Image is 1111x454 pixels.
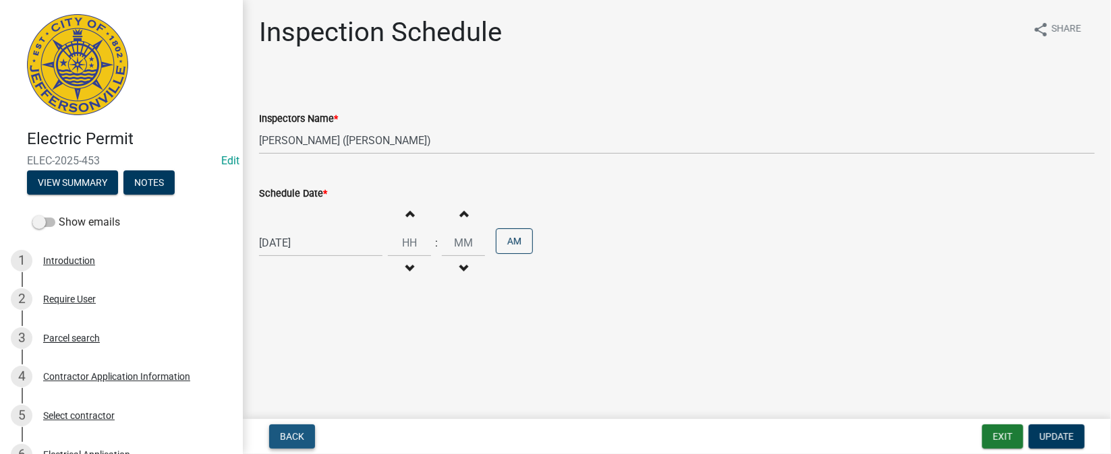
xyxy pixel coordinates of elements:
div: 5 [11,405,32,426]
input: mm/dd/yyyy [259,229,382,257]
div: 2 [11,288,32,310]
button: Back [269,424,315,449]
label: Inspectors Name [259,115,338,124]
input: Minutes [442,229,485,257]
div: Contractor Application Information [43,372,190,381]
label: Schedule Date [259,189,327,199]
button: Update [1029,424,1085,449]
button: Exit [982,424,1023,449]
wm-modal-confirm: Edit Application Number [221,154,239,167]
button: AM [496,228,533,254]
wm-modal-confirm: Summary [27,178,118,189]
div: 1 [11,250,32,271]
button: View Summary [27,170,118,195]
div: 4 [11,366,32,387]
span: Share [1052,22,1081,38]
span: ELEC-2025-453 [27,154,216,167]
input: Hours [388,229,431,257]
div: Introduction [43,256,95,265]
div: Parcel search [43,333,100,343]
span: Update [1039,431,1074,442]
img: City of Jeffersonville, Indiana [27,14,128,115]
div: Require User [43,294,96,304]
h1: Inspection Schedule [259,16,502,48]
h4: Electric Permit [27,129,232,149]
div: 3 [11,327,32,349]
a: Edit [221,154,239,167]
i: share [1033,22,1049,38]
wm-modal-confirm: Notes [123,178,175,189]
div: Select contractor [43,411,115,420]
label: Show emails [32,214,120,230]
button: shareShare [1022,16,1092,42]
span: Back [280,431,304,442]
button: Notes [123,170,175,195]
div: : [431,235,442,251]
